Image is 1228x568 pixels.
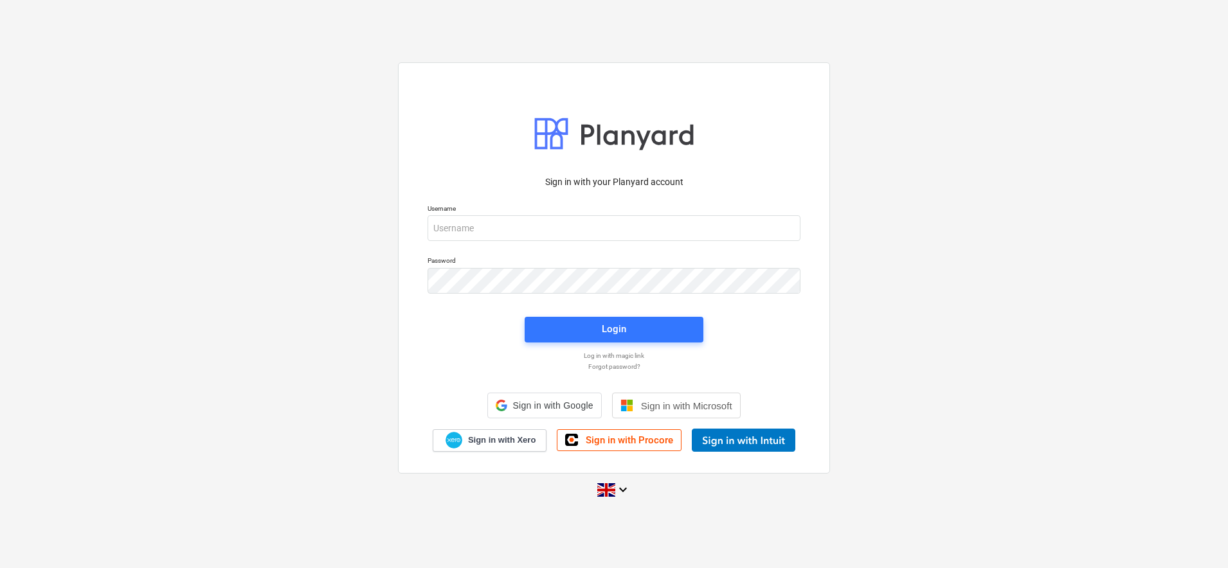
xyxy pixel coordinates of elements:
div: Login [602,321,626,337]
a: Forgot password? [421,362,807,371]
button: Login [525,317,703,342]
a: Log in with magic link [421,351,807,360]
input: Username [428,215,800,241]
a: Sign in with Xero [433,429,547,452]
a: Sign in with Procore [557,429,682,451]
span: Sign in with Google [512,400,593,411]
p: Password [428,256,800,267]
span: Sign in with Microsoft [641,400,732,411]
p: Username [428,204,800,215]
div: Sign in with Google [487,393,601,418]
p: Sign in with your Planyard account [428,175,800,189]
i: keyboard_arrow_down [615,482,631,497]
span: Sign in with Xero [468,434,536,446]
span: Sign in with Procore [586,434,673,446]
img: Xero logo [446,432,462,449]
img: Microsoft logo [620,399,633,412]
